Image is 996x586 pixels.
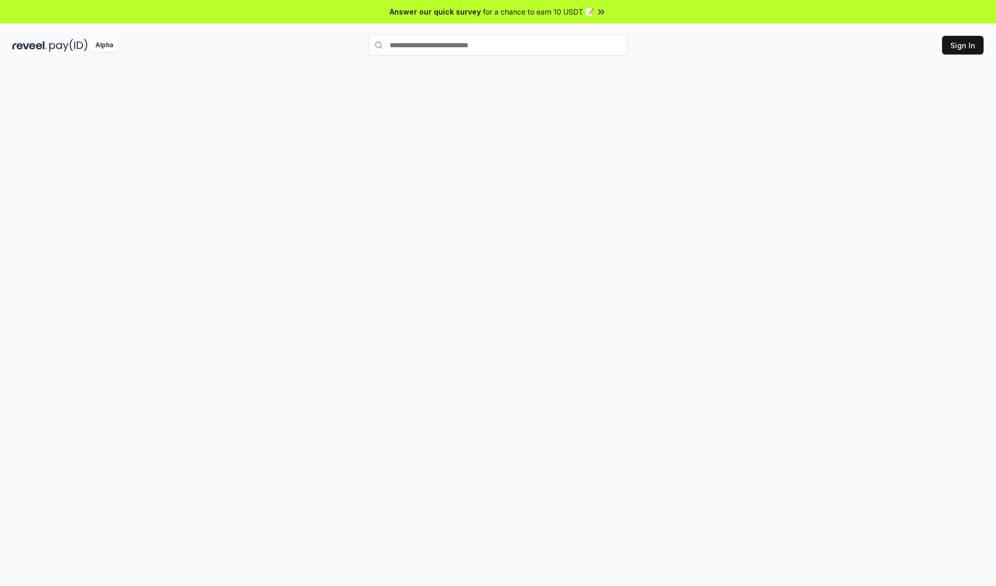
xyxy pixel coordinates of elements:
img: pay_id [49,39,88,52]
div: Alpha [90,39,119,52]
span: Answer our quick survey [390,6,481,17]
span: for a chance to earn 10 USDT 📝 [483,6,594,17]
img: reveel_dark [12,39,47,52]
button: Sign In [942,36,984,54]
